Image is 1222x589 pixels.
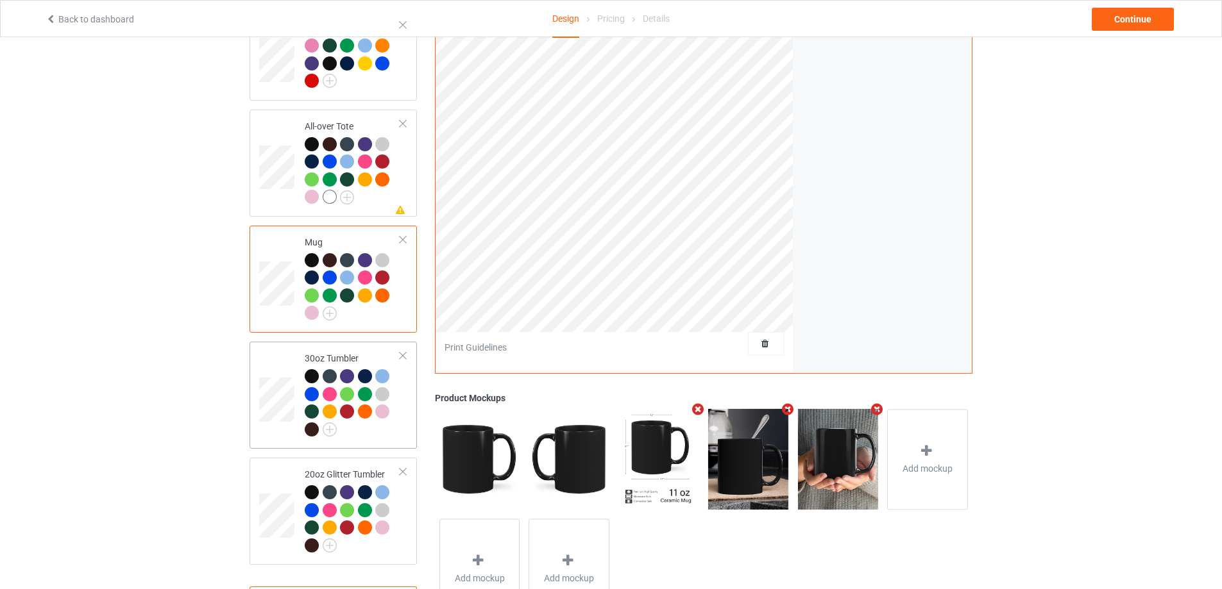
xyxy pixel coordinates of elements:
img: svg+xml;base64,PD94bWwgdmVyc2lvbj0iMS4wIiBlbmNvZGluZz0iVVRGLTgiPz4KPHN2ZyB3aWR0aD0iMjJweCIgaGVpZ2... [323,306,337,320]
div: Design [552,1,579,38]
div: Product Mockups [435,392,972,405]
img: svg+xml;base64,PD94bWwgdmVyc2lvbj0iMS4wIiBlbmNvZGluZz0iVVRGLTgiPz4KPHN2ZyB3aWR0aD0iMjJweCIgaGVpZ2... [340,190,354,204]
div: Mug [305,236,400,319]
div: Details [643,1,670,37]
i: Remove mockup [690,403,706,417]
div: 20oz Glitter Tumbler [305,468,400,551]
div: Tote Bag [250,11,417,101]
div: 20oz Glitter Tumbler [250,458,417,565]
div: Mug [250,226,417,333]
div: Pricing [597,1,625,37]
span: Add mockup [903,463,953,476]
div: 30oz Tumbler [305,352,400,435]
div: Add mockup [887,410,968,510]
img: regular.jpg [708,410,788,510]
div: Continue [1092,8,1174,31]
span: Add mockup [455,572,505,585]
img: svg+xml;base64,PD94bWwgdmVyc2lvbj0iMS4wIiBlbmNvZGluZz0iVVRGLTgiPz4KPHN2ZyB3aWR0aD0iMjJweCIgaGVpZ2... [323,422,337,436]
i: Remove mockup [869,403,885,417]
i: Remove mockup [779,403,795,417]
img: regular.jpg [798,410,878,510]
div: 30oz Tumbler [250,342,417,449]
div: Print Guidelines [445,342,507,354]
img: svg+xml;base64,PD94bWwgdmVyc2lvbj0iMS4wIiBlbmNvZGluZz0iVVRGLTgiPz4KPHN2ZyB3aWR0aD0iMjJweCIgaGVpZ2... [323,538,337,552]
img: regular.jpg [439,410,520,510]
div: All-over Tote [305,120,400,203]
span: Add mockup [544,572,594,585]
img: svg+xml;base64,PD94bWwgdmVyc2lvbj0iMS4wIiBlbmNvZGluZz0iVVRGLTgiPz4KPHN2ZyB3aWR0aD0iMjJweCIgaGVpZ2... [323,74,337,88]
img: regular.jpg [618,410,699,510]
div: Tote Bag [305,21,400,87]
a: Back to dashboard [46,14,134,24]
div: All-over Tote [250,110,417,217]
img: regular.jpg [529,410,609,510]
